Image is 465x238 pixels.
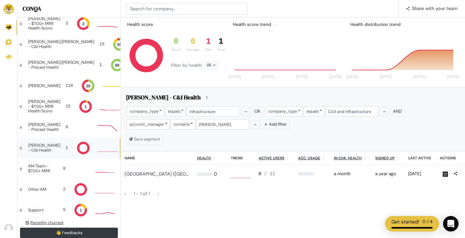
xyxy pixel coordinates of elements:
div: [PERSON_NAME] - $700+ MRR Health Score [28,99,60,113]
div: AM Team - $700+ MRR [28,164,54,173]
button: Save segment [126,134,163,144]
span: And [393,108,402,114]
div: 2025-07-07 12:00am [334,171,367,177]
u: In cur. health [334,156,362,160]
div: equals [304,106,325,116]
div: Health score trend [228,19,345,30]
span: - [136,191,139,197]
div: Support [28,208,50,212]
a: Recently churned [17,221,120,225]
div: 5 [55,207,66,213]
button: Or [252,106,263,116]
div: 2024-05-31 07:59am [375,171,400,177]
div: [PERSON_NAME] - Precast Health [28,122,60,132]
span: 1 [140,191,143,197]
a: [PERSON_NAME] - $700+ MRR Health Score 15 1 [17,96,120,117]
u: Active users [259,156,284,160]
div: 0 [66,124,68,130]
a: AM Team - $700+ MRR 0 [17,158,120,179]
th: Name [121,152,193,165]
a: [PERSON_NAME] - Precast Health 0 [17,117,120,138]
div: Health distribution trend [345,19,463,30]
a: 👋 Feedbacks [20,228,118,238]
div: [PERSON_NAME] - C&I Health [28,143,60,153]
a: [PERSON_NAME] 110 39 [17,75,120,96]
th: Trend [227,152,255,165]
tspan: [DATE] [346,75,358,79]
div: 1 [99,62,102,68]
div: account_manager [127,119,170,129]
tspan: [DATE] [229,75,241,79]
button: Add filter [261,119,290,129]
button: And [390,106,405,116]
div: 2025-06-25 06:07pm [408,171,432,177]
th: Last active [404,152,436,165]
span: / 11 [264,171,275,176]
div: Total [217,47,225,52]
a: Support 5 1 [17,200,120,221]
div: Health score [126,20,154,29]
span: › [158,191,159,197]
div: [PERSON_NAME] - $700+ MRR Health Score [28,17,60,30]
span: of [143,191,147,197]
a: Other AM 2 [17,179,120,200]
input: Search for company... [126,3,248,15]
div: All [204,60,219,71]
u: Signed up [375,156,395,160]
div: Good [171,47,181,52]
a: [PERSON_NAME] - C&I Health 1 [17,138,120,158]
div: 15 [99,41,104,47]
img: Brand [4,4,14,14]
div: [PERSON_NAME]/[PERSON_NAME] - C&I Health [28,40,94,49]
div: 0 [171,37,181,47]
div: 110 [66,83,73,89]
div: Average [186,47,200,52]
div: equals [165,106,186,116]
div: contains [170,119,195,129]
div: 1 [66,145,68,151]
tspan: [DATE] [296,75,308,79]
tspan: [DATE] [262,75,274,79]
th: Actions [436,152,465,165]
div: Open Intercom Messenger [443,216,459,232]
div: [PERSON_NAME] [28,84,60,88]
u: Recently churned [30,220,63,225]
span: ‹ [125,191,126,197]
div: 1 [205,37,212,47]
h5: [PERSON_NAME] - C&I Health [126,94,201,103]
span: 1 [134,191,136,197]
span: Filter by health: [171,62,204,68]
div: company_type [127,106,164,116]
a: [PERSON_NAME] - $700+ MRR Health Score 3 2 [17,13,120,34]
tspan: [DATE] [447,75,460,79]
tspan: [DATE] [413,75,426,79]
span: 1 [149,191,150,197]
span: Or [254,108,260,114]
div: Get started! [391,218,419,226]
a: [GEOGRAPHIC_DATA] ([GEOGRAPHIC_DATA]) [125,171,223,177]
u: Acc. Usage [298,156,320,160]
div: 0 [186,37,200,47]
div: [PERSON_NAME]/[PERSON_NAME] - Precast Health [28,60,94,70]
div: Bad [205,47,212,52]
div: 2 [55,186,66,192]
u: Health [197,156,211,160]
div: Other AM [28,187,50,192]
a: [PERSON_NAME]/[PERSON_NAME] - C&I Health 15 65 [17,34,120,55]
div: 0 / 4 [422,218,433,226]
tspan: [DATE] [380,75,392,79]
div: 3 [66,20,68,27]
div: 0 [259,171,290,178]
div: 0 [214,171,217,178]
div: 1 [217,37,225,47]
div: 0 [59,165,66,172]
div: company_type [265,106,303,116]
tspan: [DATE] [330,75,342,79]
div: 0% [298,172,326,176]
h5: CONQA [23,5,115,12]
img: Avatar [4,224,13,233]
div: 15 [66,103,70,109]
a: [PERSON_NAME]/[PERSON_NAME] - Precast Health 1 89 [17,55,120,75]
